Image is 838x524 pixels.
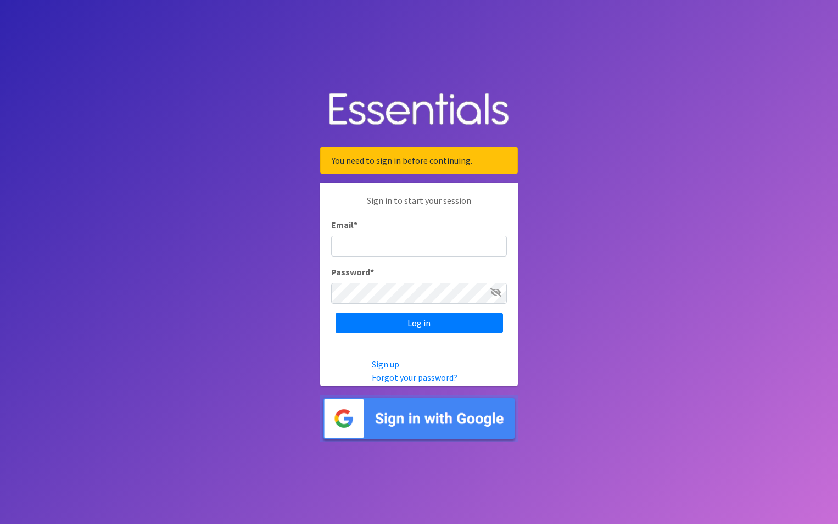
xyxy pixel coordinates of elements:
[372,372,457,383] a: Forgot your password?
[331,194,507,218] p: Sign in to start your session
[320,395,518,443] img: Sign in with Google
[320,82,518,138] img: Human Essentials
[354,219,357,230] abbr: required
[370,266,374,277] abbr: required
[336,313,503,333] input: Log in
[372,359,399,370] a: Sign up
[331,265,374,278] label: Password
[331,218,357,231] label: Email
[320,147,518,174] div: You need to sign in before continuing.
